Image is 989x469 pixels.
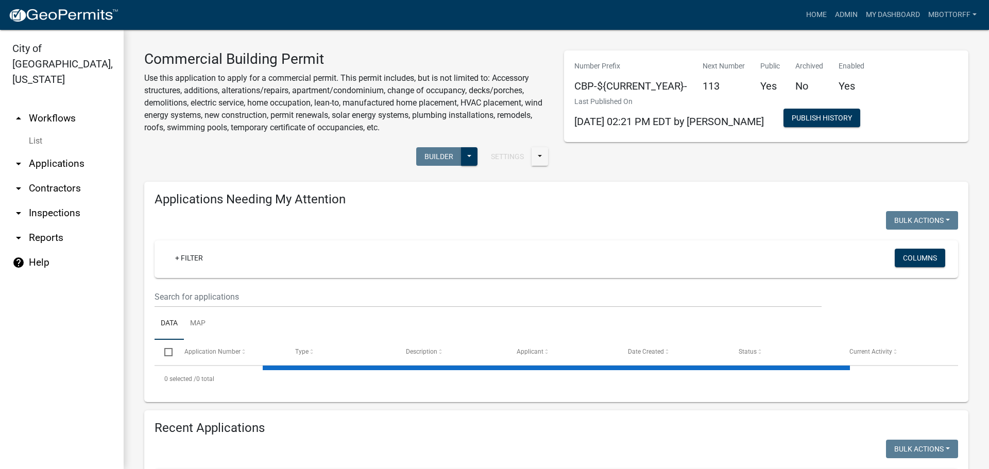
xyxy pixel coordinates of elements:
[164,375,196,383] span: 0 selected /
[628,348,664,355] span: Date Created
[396,340,507,364] datatable-header-cell: Description
[574,96,764,107] p: Last Published On
[416,147,462,166] button: Builder
[703,61,745,72] p: Next Number
[12,232,25,244] i: arrow_drop_down
[574,80,687,92] h5: CBP-${CURRENT_YEAR}-
[886,440,958,458] button: Bulk Actions
[574,61,687,72] p: Number Prefix
[924,5,981,25] a: Mbottorff
[831,5,862,25] a: Admin
[839,80,864,92] h5: Yes
[184,348,241,355] span: Application Number
[574,115,764,128] span: [DATE] 02:21 PM EDT by [PERSON_NAME]
[849,348,892,355] span: Current Activity
[155,192,958,207] h4: Applications Needing My Attention
[144,50,549,68] h3: Commercial Building Permit
[155,366,958,392] div: 0 total
[862,5,924,25] a: My Dashboard
[406,348,437,355] span: Description
[517,348,543,355] span: Applicant
[795,61,823,72] p: Archived
[155,307,184,340] a: Data
[155,421,958,436] h4: Recent Applications
[12,158,25,170] i: arrow_drop_down
[618,340,728,364] datatable-header-cell: Date Created
[840,340,950,364] datatable-header-cell: Current Activity
[12,256,25,269] i: help
[729,340,840,364] datatable-header-cell: Status
[802,5,831,25] a: Home
[795,80,823,92] h5: No
[507,340,618,364] datatable-header-cell: Applicant
[144,72,549,134] p: Use this application to apply for a commercial permit. This permit includes, but is not limited t...
[783,115,860,123] wm-modal-confirm: Workflow Publish History
[12,112,25,125] i: arrow_drop_up
[167,249,211,267] a: + Filter
[174,340,285,364] datatable-header-cell: Application Number
[155,340,174,364] datatable-header-cell: Select
[703,80,745,92] h5: 113
[184,307,212,340] a: Map
[295,348,309,355] span: Type
[760,61,780,72] p: Public
[12,182,25,195] i: arrow_drop_down
[886,211,958,230] button: Bulk Actions
[285,340,396,364] datatable-header-cell: Type
[12,207,25,219] i: arrow_drop_down
[783,109,860,127] button: Publish History
[839,61,864,72] p: Enabled
[483,147,532,166] button: Settings
[760,80,780,92] h5: Yes
[739,348,757,355] span: Status
[155,286,822,307] input: Search for applications
[895,249,945,267] button: Columns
